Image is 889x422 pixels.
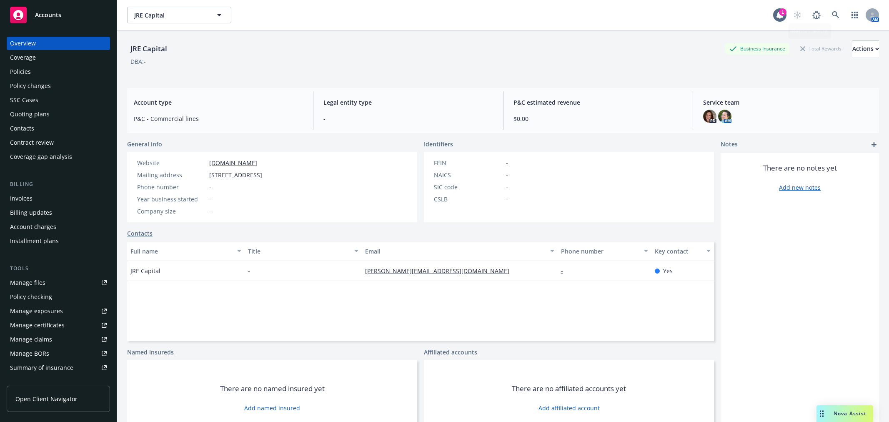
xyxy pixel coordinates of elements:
span: - [209,195,211,203]
span: $0.00 [513,114,683,123]
div: Contract review [10,136,54,149]
button: Full name [127,241,245,261]
span: - [506,171,508,179]
div: Summary of insurance [10,361,73,374]
a: [DOMAIN_NAME] [209,159,257,167]
div: Policy changes [10,79,51,93]
button: Phone number [558,241,651,261]
span: - [506,183,508,191]
a: Coverage gap analysis [7,150,110,163]
a: Add named insured [244,404,300,412]
span: [STREET_ADDRESS] [209,171,262,179]
div: Website [137,158,206,167]
a: - [561,267,570,275]
span: - [209,207,211,216]
div: SIC code [434,183,503,191]
span: There are no affiliated accounts yet [512,384,626,394]
div: Manage claims [10,333,52,346]
div: Title [248,247,350,256]
a: Contacts [7,122,110,135]
div: JRE Capital [127,43,170,54]
span: General info [127,140,162,148]
div: SSC Cases [10,93,38,107]
div: DBA: - [130,57,146,66]
div: Quoting plans [10,108,50,121]
a: Affiliated accounts [424,348,477,357]
a: Account charges [7,220,110,234]
span: There are no named insured yet [220,384,325,394]
a: Installment plans [7,234,110,248]
span: Yes [663,266,673,275]
span: JRE Capital [130,266,160,275]
a: Add new notes [779,183,821,192]
div: Mailing address [137,171,206,179]
a: Policy changes [7,79,110,93]
span: There are no notes yet [763,163,837,173]
div: Policy checking [10,290,52,304]
div: 1 [779,8,786,16]
a: Policy checking [7,290,110,304]
a: Overview [7,37,110,50]
span: JRE Capital [134,11,206,20]
a: Manage files [7,276,110,289]
div: Business Insurance [725,43,789,54]
div: Tools [7,264,110,273]
span: - [506,158,508,167]
div: Coverage [10,51,36,64]
a: Summary of insurance [7,361,110,374]
a: Contract review [7,136,110,149]
button: Actions [852,40,879,57]
a: Contacts [127,229,153,238]
div: Billing updates [10,206,52,219]
span: - [209,183,211,191]
div: Account charges [10,220,56,234]
img: photo [703,110,716,123]
img: photo [718,110,731,123]
span: - [506,195,508,203]
button: Key contact [651,241,714,261]
a: Accounts [7,3,110,27]
span: - [323,114,493,123]
div: Email [365,247,545,256]
div: Installment plans [10,234,59,248]
div: Overview [10,37,36,50]
a: Manage BORs [7,347,110,360]
span: Service team [703,98,872,107]
a: Manage exposures [7,304,110,318]
span: Identifiers [424,140,453,148]
span: P&C estimated revenue [513,98,683,107]
div: Year business started [137,195,206,203]
div: Billing [7,180,110,188]
div: Invoices [10,192,33,205]
span: Accounts [35,12,61,18]
div: Actions [852,41,879,57]
div: Company size [137,207,206,216]
div: Drag to move [816,405,827,422]
button: Email [362,241,557,261]
a: Search [827,7,844,23]
a: Switch app [846,7,863,23]
a: add [869,140,879,150]
span: Open Client Navigator [15,394,78,403]
a: Start snowing [789,7,806,23]
a: Policies [7,65,110,78]
span: Legal entity type [323,98,493,107]
span: - [248,266,250,275]
a: [PERSON_NAME][EMAIL_ADDRESS][DOMAIN_NAME] [365,267,516,275]
div: Coverage gap analysis [10,150,72,163]
div: Key contact [655,247,701,256]
a: Invoices [7,192,110,205]
div: Full name [130,247,232,256]
a: Add affiliated account [538,404,600,412]
span: Account type [134,98,303,107]
div: Manage BORs [10,347,49,360]
div: Phone number [561,247,639,256]
a: Manage claims [7,333,110,346]
a: Named insureds [127,348,174,357]
div: FEIN [434,158,503,167]
span: Nova Assist [834,410,866,417]
a: Billing updates [7,206,110,219]
div: Policies [10,65,31,78]
div: Manage exposures [10,304,63,318]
